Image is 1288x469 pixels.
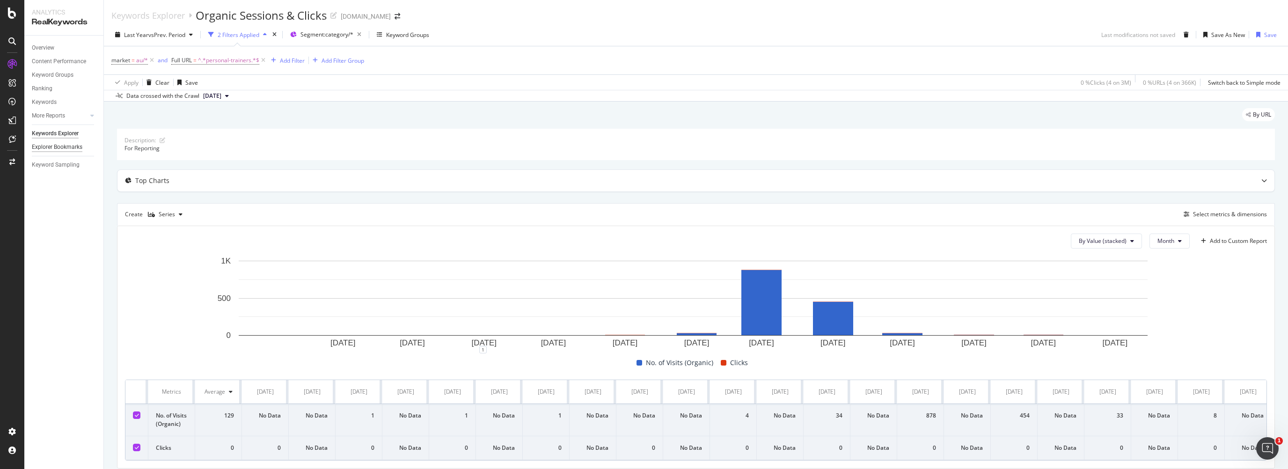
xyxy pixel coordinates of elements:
[1210,238,1267,244] div: Add to Custom Report
[905,444,936,452] div: 0
[1045,411,1076,420] div: No Data
[820,338,846,347] text: [DATE]
[1242,108,1275,121] div: legacy label
[858,411,889,420] div: No Data
[267,55,305,66] button: Add Filter
[764,411,796,420] div: No Data
[905,411,936,420] div: 878
[684,338,710,347] text: [DATE]
[400,338,425,347] text: [DATE]
[541,338,566,347] text: [DATE]
[296,411,328,420] div: No Data
[1045,444,1076,452] div: No Data
[257,388,274,396] div: [DATE]
[717,444,749,452] div: 0
[1031,338,1056,347] text: [DATE]
[1099,388,1116,396] div: [DATE]
[1006,388,1023,396] div: [DATE]
[343,444,374,452] div: 0
[1101,31,1175,39] div: Last modifications not saved
[1092,444,1123,452] div: 0
[1197,234,1267,249] button: Add to Custom Report
[205,388,225,396] div: Average
[730,357,748,368] span: Clicks
[144,207,186,222] button: Series
[32,17,96,28] div: RealKeywords
[624,444,655,452] div: 0
[156,388,187,396] div: Metrics
[111,10,185,21] div: Keywords Explorer
[395,13,400,20] div: arrow-right-arrow-left
[1193,388,1210,396] div: [DATE]
[390,411,421,420] div: No Data
[491,388,508,396] div: [DATE]
[203,444,234,452] div: 0
[959,388,976,396] div: [DATE]
[221,256,231,265] text: 1K
[304,388,321,396] div: [DATE]
[1204,75,1281,90] button: Switch back to Simple mode
[32,57,86,66] div: Content Performance
[951,444,983,452] div: No Data
[479,346,487,353] div: 1
[143,75,169,90] button: Clear
[646,357,713,368] span: No. of Visits (Organic)
[483,444,515,452] div: No Data
[1103,338,1128,347] text: [DATE]
[125,207,186,222] div: Create
[32,129,79,139] div: Keywords Explorer
[1149,234,1190,249] button: Month
[132,56,135,64] span: =
[951,411,983,420] div: No Data
[124,31,148,39] span: Last Year
[125,256,1261,350] div: A chart.
[32,129,97,139] a: Keywords Explorer
[148,31,185,39] span: vs Prev. Period
[631,388,648,396] div: [DATE]
[437,444,468,452] div: 0
[185,79,198,87] div: Save
[351,388,367,396] div: [DATE]
[330,338,356,347] text: [DATE]
[158,56,168,65] button: and
[32,97,57,107] div: Keywords
[343,411,374,420] div: 1
[1180,209,1267,220] button: Select metrics & dimensions
[819,388,835,396] div: [DATE]
[1157,237,1174,245] span: Month
[961,338,987,347] text: [DATE]
[671,411,702,420] div: No Data
[444,388,461,396] div: [DATE]
[124,136,156,144] div: Description:
[296,444,328,452] div: No Data
[624,411,655,420] div: No Data
[111,75,139,90] button: Apply
[32,111,65,121] div: More Reports
[1275,437,1283,445] span: 1
[32,160,80,170] div: Keyword Sampling
[309,55,364,66] button: Add Filter Group
[32,84,97,94] a: Ranking
[124,144,1267,152] div: For Reporting
[538,388,555,396] div: [DATE]
[218,31,259,39] div: 2 Filters Applied
[193,56,197,64] span: =
[811,411,842,420] div: 34
[1186,411,1217,420] div: 8
[32,142,82,152] div: Explorer Bookmarks
[1139,444,1170,452] div: No Data
[1079,237,1127,245] span: By Value (stacked)
[1208,79,1281,87] div: Switch back to Simple mode
[32,57,97,66] a: Content Performance
[1071,234,1142,249] button: By Value (stacked)
[227,331,231,340] text: 0
[1193,210,1267,218] div: Select metrics & dimensions
[198,54,259,67] span: ^.*personal-trainers.*$
[373,27,433,42] button: Keyword Groups
[764,444,796,452] div: No Data
[1253,112,1271,117] span: By URL
[111,27,197,42] button: Last YearvsPrev. Period
[671,444,702,452] div: No Data
[1053,388,1069,396] div: [DATE]
[203,92,221,100] span: 2025 Aug. 7th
